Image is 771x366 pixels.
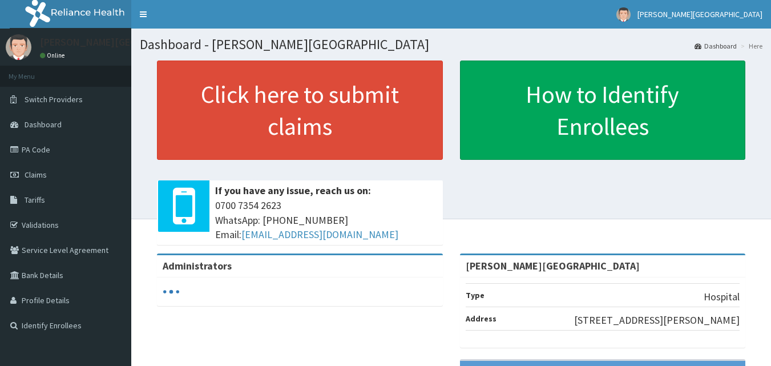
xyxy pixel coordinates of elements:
[25,170,47,180] span: Claims
[695,41,737,51] a: Dashboard
[466,290,485,300] b: Type
[637,9,762,19] span: [PERSON_NAME][GEOGRAPHIC_DATA]
[215,198,437,242] span: 0700 7354 2623 WhatsApp: [PHONE_NUMBER] Email:
[704,289,740,304] p: Hospital
[616,7,631,22] img: User Image
[460,61,746,160] a: How to Identify Enrollees
[241,228,398,241] a: [EMAIL_ADDRESS][DOMAIN_NAME]
[157,61,443,160] a: Click here to submit claims
[40,51,67,59] a: Online
[6,34,31,60] img: User Image
[25,119,62,130] span: Dashboard
[163,259,232,272] b: Administrators
[25,94,83,104] span: Switch Providers
[40,37,209,47] p: [PERSON_NAME][GEOGRAPHIC_DATA]
[738,41,762,51] li: Here
[163,283,180,300] svg: audio-loading
[215,184,371,197] b: If you have any issue, reach us on:
[466,259,640,272] strong: [PERSON_NAME][GEOGRAPHIC_DATA]
[140,37,762,52] h1: Dashboard - [PERSON_NAME][GEOGRAPHIC_DATA]
[466,313,496,324] b: Address
[25,195,45,205] span: Tariffs
[574,313,740,328] p: [STREET_ADDRESS][PERSON_NAME]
